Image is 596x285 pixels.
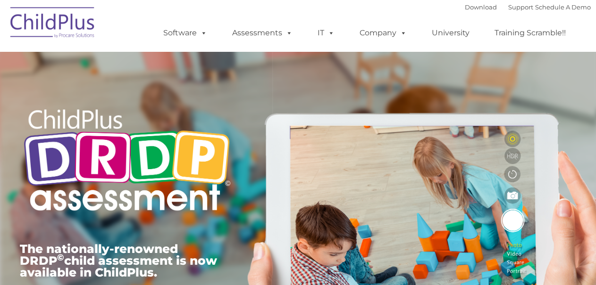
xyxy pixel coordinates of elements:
[485,24,575,42] a: Training Scramble!!
[308,24,344,42] a: IT
[57,252,64,263] sup: ©
[20,242,217,279] span: The nationally-renowned DRDP child assessment is now available in ChildPlus.
[154,24,217,42] a: Software
[6,0,100,48] img: ChildPlus by Procare Solutions
[535,3,591,11] a: Schedule A Demo
[465,3,591,11] font: |
[422,24,479,42] a: University
[223,24,302,42] a: Assessments
[465,3,497,11] a: Download
[350,24,416,42] a: Company
[20,97,234,227] img: Copyright - DRDP Logo Light
[508,3,533,11] a: Support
